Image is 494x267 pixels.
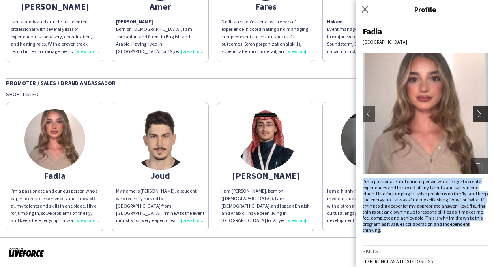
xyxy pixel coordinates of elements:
[327,187,415,224] div: I am a highly motivated and adaptable medical student at [GEOGRAPHIC_DATA] with a strong interest...
[363,39,488,45] div: [GEOGRAPHIC_DATA]
[11,187,99,224] div: I’m a passionate and curious person who’s eager to create experiences and throw off all my talent...
[471,158,488,174] div: Open photos pop-in
[356,4,494,15] h3: Profile
[363,53,488,174] img: Crew avatar or photo
[11,3,99,10] div: [PERSON_NAME]
[116,187,204,224] div: My name is [PERSON_NAME], a student who recently moved to [GEOGRAPHIC_DATA] from [GEOGRAPHIC_DATA...
[363,178,488,233] div: I’m a passionate and curious person who’s eager to create experiences and throw off all my talent...
[327,19,343,25] strong: Hakem
[363,258,435,264] span: Experience as a Host/Hostess
[363,248,488,255] h3: Skills
[221,18,310,55] div: Dedicated professional with years of experience in coordinating and managing complex events to en...
[8,246,44,258] img: Powered by Liveforce
[116,3,204,10] div: Amer
[130,109,191,170] img: thumb-685fa66bdd8c8.jpeg
[221,172,310,179] div: [PERSON_NAME]
[221,3,310,10] div: Fares
[116,19,153,25] strong: [PERSON_NAME]
[363,26,488,37] div: Fadia
[327,18,415,55] p: Event management expert with experience in major events like MDL Beast Soundstorm, Ergah, and Aft...
[327,172,415,179] div: Reine
[116,172,204,179] div: Joud
[11,172,99,179] div: Fadia
[6,78,488,87] div: Promoter / Sales / Brand Ambassador
[221,187,310,224] div: I am [PERSON_NAME], born on ([DEMOGRAPHIC_DATA]). I am [DEMOGRAPHIC_DATA] and I speak English and...
[24,109,85,170] img: thumb-687fd0d3ab440.jpeg
[341,109,402,170] img: thumb-67eb05ca68c53.png
[6,91,488,98] div: Shortlisted
[327,3,415,10] div: Hakem
[235,109,296,170] img: thumb-6802d6c17f55e.jpeg
[11,18,99,55] p: I am a motivated and detail-oriented professional with several years of experience in supervisory...
[116,18,204,55] p: Born on [DEMOGRAPHIC_DATA], I am Jordanian and fluent in English and Arabic. Having lived in [GEO...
